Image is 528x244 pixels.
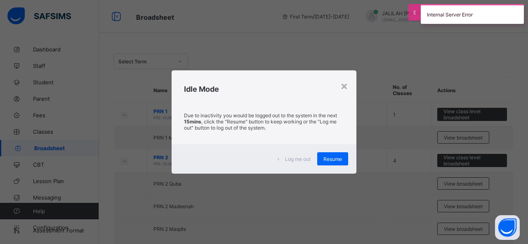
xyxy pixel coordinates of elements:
[323,156,342,162] span: Resume
[340,79,348,93] div: ×
[184,119,201,125] strong: 15mins
[495,215,520,240] button: Open asap
[285,156,311,162] span: Log me out
[184,85,344,93] h2: Idle Mode
[421,4,524,24] div: Internal Server Error
[184,112,344,131] p: Due to inactivity you would be logged out to the system in the next , click the "Resume" button t...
